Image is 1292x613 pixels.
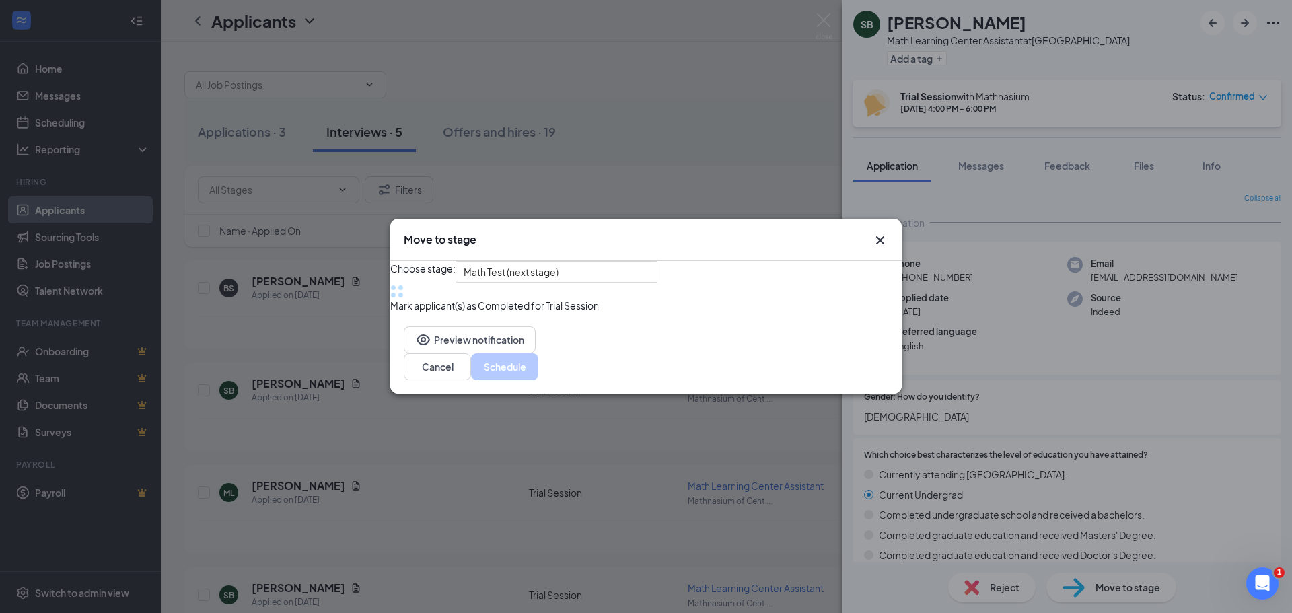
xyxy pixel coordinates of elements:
[471,354,538,381] button: Schedule
[464,262,559,282] span: Math Test (next stage)
[404,327,536,354] button: EyePreview notification
[390,299,902,314] p: Mark applicant(s) as Completed for Trial Session
[404,354,471,381] button: Cancel
[1274,567,1285,578] span: 1
[404,232,476,247] h3: Move to stage
[872,232,888,248] svg: Cross
[390,261,456,283] span: Choose stage:
[872,232,888,248] button: Close
[1246,567,1279,600] iframe: Intercom live chat
[415,332,431,349] svg: Eye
